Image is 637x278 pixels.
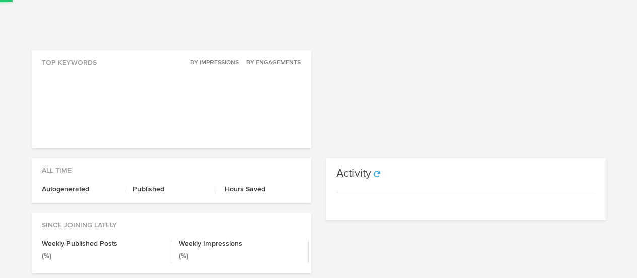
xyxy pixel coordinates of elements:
[185,58,239,68] button: By Impressions
[42,186,118,193] h4: Autogenerated
[42,240,164,247] h4: Weekly Published Posts
[336,168,371,179] h3: Activity
[42,253,51,260] small: (%)
[133,186,209,193] h4: Published
[179,253,188,260] small: (%)
[32,158,311,176] div: All Time
[225,186,301,193] h4: Hours Saved
[32,50,311,68] div: Top Keywords
[179,240,301,247] h4: Weekly Impressions
[241,58,301,68] button: By Engagements
[32,213,311,230] div: Since Joining Lately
